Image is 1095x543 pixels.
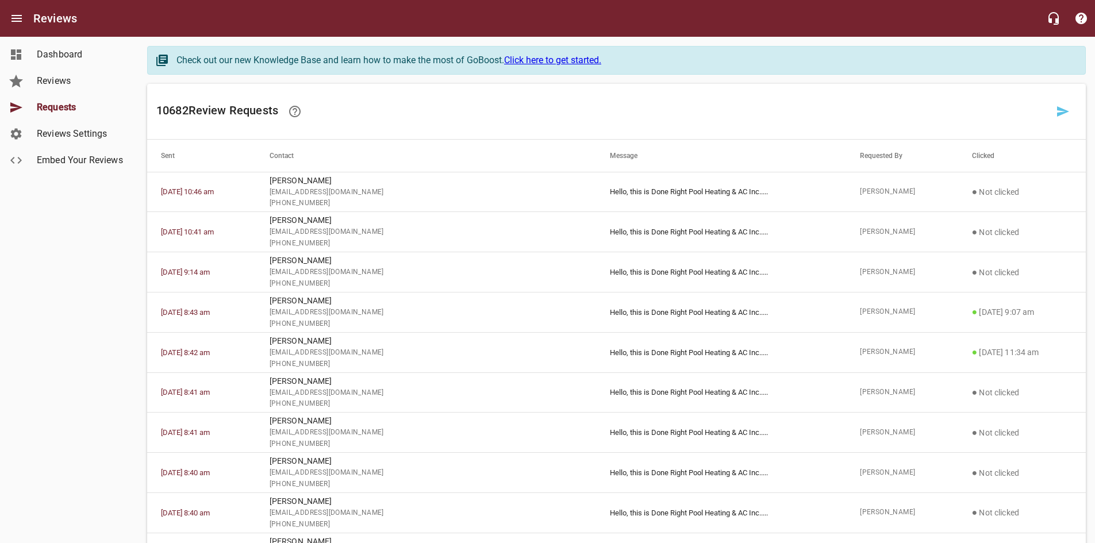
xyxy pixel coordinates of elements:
[596,372,846,413] td: Hello, this is Done Right Pool Heating & AC Inc.. ...
[972,386,1072,399] p: Not clicked
[270,267,582,278] span: [EMAIL_ADDRESS][DOMAIN_NAME]
[256,140,596,172] th: Contact
[33,9,77,28] h6: Reviews
[596,493,846,533] td: Hello, this is Done Right Pool Heating & AC Inc.. ...
[270,455,582,467] p: [PERSON_NAME]
[596,140,846,172] th: Message
[972,265,1072,279] p: Not clicked
[972,467,978,478] span: ●
[37,127,124,141] span: Reviews Settings
[270,335,582,347] p: [PERSON_NAME]
[270,467,582,479] span: [EMAIL_ADDRESS][DOMAIN_NAME]
[270,238,582,249] span: [PHONE_NUMBER]
[972,466,1072,480] p: Not clicked
[156,98,1049,125] h6: 10682 Review Request s
[270,198,582,209] span: [PHONE_NUMBER]
[596,292,846,332] td: Hello, this is Done Right Pool Heating & AC Inc.. ...
[596,413,846,453] td: Hello, this is Done Right Pool Heating & AC Inc.. ...
[270,507,582,519] span: [EMAIL_ADDRESS][DOMAIN_NAME]
[161,509,210,517] a: [DATE] 8:40 am
[596,332,846,372] td: Hello, this is Done Right Pool Heating & AC Inc.. ...
[596,252,846,292] td: Hello, this is Done Right Pool Heating & AC Inc.. ...
[161,348,210,357] a: [DATE] 8:42 am
[270,187,582,198] span: [EMAIL_ADDRESS][DOMAIN_NAME]
[147,140,256,172] th: Sent
[270,255,582,267] p: [PERSON_NAME]
[972,427,978,438] span: ●
[270,295,582,307] p: [PERSON_NAME]
[846,140,958,172] th: Requested By
[972,506,1072,519] p: Not clicked
[37,48,124,61] span: Dashboard
[270,226,582,238] span: [EMAIL_ADDRESS][DOMAIN_NAME]
[972,185,1072,199] p: Not clicked
[972,305,1072,319] p: [DATE] 9:07 am
[37,153,124,167] span: Embed Your Reviews
[270,278,582,290] span: [PHONE_NUMBER]
[860,427,944,438] span: [PERSON_NAME]
[596,172,846,212] td: Hello, this is Done Right Pool Heating & AC Inc.. ...
[270,398,582,410] span: [PHONE_NUMBER]
[958,140,1086,172] th: Clicked
[281,98,309,125] a: Learn how requesting reviews can improve your online presence
[596,212,846,252] td: Hello, this is Done Right Pool Heating & AC Inc.. ...
[270,495,582,507] p: [PERSON_NAME]
[270,415,582,427] p: [PERSON_NAME]
[1040,5,1067,32] button: Live Chat
[270,347,582,359] span: [EMAIL_ADDRESS][DOMAIN_NAME]
[37,101,124,114] span: Requests
[161,308,210,317] a: [DATE] 8:43 am
[860,346,944,358] span: [PERSON_NAME]
[972,426,1072,440] p: Not clicked
[270,175,582,187] p: [PERSON_NAME]
[270,387,582,399] span: [EMAIL_ADDRESS][DOMAIN_NAME]
[860,186,944,198] span: [PERSON_NAME]
[161,428,210,437] a: [DATE] 8:41 am
[161,388,210,396] a: [DATE] 8:41 am
[161,468,210,477] a: [DATE] 8:40 am
[860,507,944,518] span: [PERSON_NAME]
[270,307,582,318] span: [EMAIL_ADDRESS][DOMAIN_NAME]
[972,186,978,197] span: ●
[972,346,978,357] span: ●
[860,387,944,398] span: [PERSON_NAME]
[972,387,978,398] span: ●
[1067,5,1095,32] button: Support Portal
[860,467,944,479] span: [PERSON_NAME]
[270,427,582,438] span: [EMAIL_ADDRESS][DOMAIN_NAME]
[596,453,846,493] td: Hello, this is Done Right Pool Heating & AC Inc.. ...
[860,306,944,318] span: [PERSON_NAME]
[161,228,214,236] a: [DATE] 10:41 am
[860,267,944,278] span: [PERSON_NAME]
[972,225,1072,239] p: Not clicked
[3,5,30,32] button: Open drawer
[972,226,978,237] span: ●
[37,74,124,88] span: Reviews
[270,375,582,387] p: [PERSON_NAME]
[972,306,978,317] span: ●
[270,359,582,370] span: [PHONE_NUMBER]
[1049,98,1077,125] a: Request a review
[161,187,214,196] a: [DATE] 10:46 am
[972,507,978,518] span: ●
[176,53,1074,67] div: Check out our new Knowledge Base and learn how to make the most of GoBoost.
[270,214,582,226] p: [PERSON_NAME]
[270,479,582,490] span: [PHONE_NUMBER]
[972,267,978,278] span: ●
[860,226,944,238] span: [PERSON_NAME]
[270,318,582,330] span: [PHONE_NUMBER]
[161,268,210,276] a: [DATE] 9:14 am
[270,438,582,450] span: [PHONE_NUMBER]
[972,345,1072,359] p: [DATE] 11:34 am
[270,519,582,530] span: [PHONE_NUMBER]
[504,55,601,66] a: Click here to get started.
